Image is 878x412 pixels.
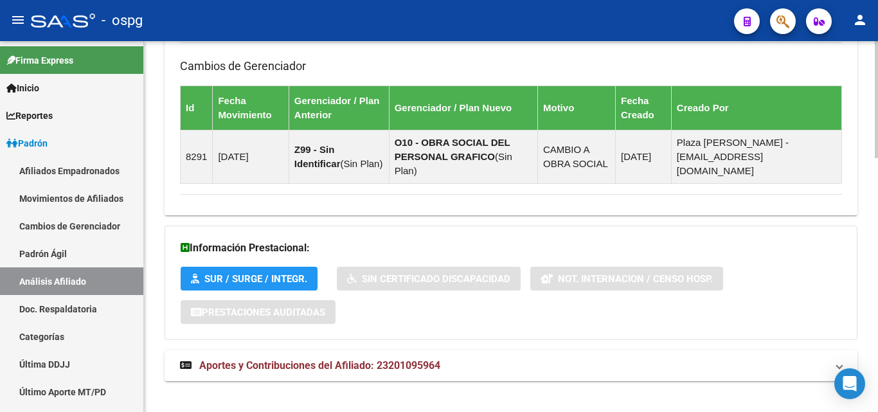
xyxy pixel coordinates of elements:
td: CAMBIO A OBRA SOCIAL [537,130,615,183]
th: Gerenciador / Plan Anterior [289,85,389,130]
mat-icon: person [852,12,868,28]
th: Id [181,85,213,130]
strong: O10 - OBRA SOCIAL DEL PERSONAL GRAFICO [395,137,510,162]
td: [DATE] [213,130,289,183]
button: Not. Internacion / Censo Hosp. [530,267,723,291]
span: Not. Internacion / Censo Hosp. [558,273,713,285]
th: Fecha Movimiento [213,85,289,130]
span: Firma Express [6,53,73,67]
td: ( ) [289,130,389,183]
button: SUR / SURGE / INTEGR. [181,267,318,291]
span: Sin Plan [344,158,380,169]
th: Gerenciador / Plan Nuevo [389,85,537,130]
div: Open Intercom Messenger [834,368,865,399]
mat-expansion-panel-header: Aportes y Contribuciones del Afiliado: 23201095964 [165,350,857,381]
span: Aportes y Contribuciones del Afiliado: 23201095964 [199,359,440,372]
th: Creado Por [671,85,841,130]
span: Padrón [6,136,48,150]
th: Fecha Creado [616,85,672,130]
span: Prestaciones Auditadas [202,307,325,318]
td: Plaza [PERSON_NAME] - [EMAIL_ADDRESS][DOMAIN_NAME] [671,130,841,183]
td: [DATE] [616,130,672,183]
h3: Información Prestacional: [181,239,841,257]
button: Sin Certificado Discapacidad [337,267,521,291]
span: Sin Certificado Discapacidad [362,273,510,285]
button: Prestaciones Auditadas [181,300,336,324]
td: 8291 [181,130,213,183]
span: - ospg [102,6,143,35]
span: Reportes [6,109,53,123]
h3: Cambios de Gerenciador [180,57,842,75]
mat-icon: menu [10,12,26,28]
th: Motivo [537,85,615,130]
strong: Z99 - Sin Identificar [294,144,341,169]
span: Inicio [6,81,39,95]
span: Sin Plan [395,151,512,176]
td: ( ) [389,130,537,183]
span: SUR / SURGE / INTEGR. [204,273,307,285]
